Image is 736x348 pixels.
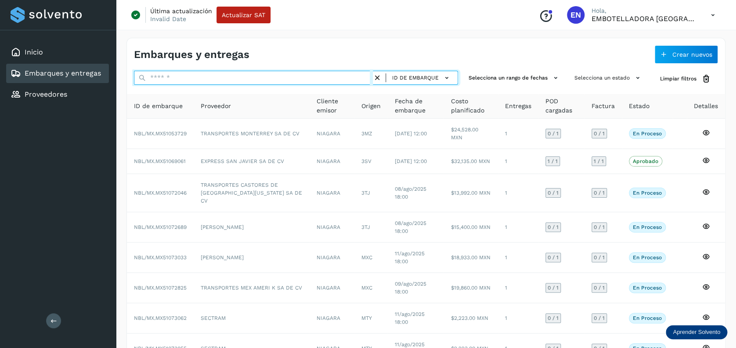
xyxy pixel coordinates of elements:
span: 0 / 1 [548,190,559,196]
td: 3MZ [354,119,388,149]
p: Invalid Date [150,15,186,23]
span: 0 / 1 [594,315,605,321]
td: NIAGARA [310,119,354,149]
span: NBL/MX.MX51072046 [134,190,187,196]
td: 1 [498,149,538,174]
button: Selecciona un rango de fechas [465,71,564,85]
span: ID de embarque [134,101,183,111]
td: 1 [498,119,538,149]
td: 3SV [354,149,388,174]
button: Crear nuevos [654,45,718,64]
span: NBL/MX.MX51072825 [134,285,187,291]
p: En proceso [633,285,662,291]
p: Aprender Solvento [673,329,720,336]
td: EXPRESS SAN JAVIER SA DE CV [194,149,310,174]
span: 0 / 1 [548,315,559,321]
p: Hola, [592,7,697,14]
span: NBL/MX.MX51073062 [134,315,187,321]
span: 09/ago/2025 18:00 [395,281,426,295]
button: ID de embarque [390,72,454,84]
p: En proceso [633,224,662,230]
button: Limpiar filtros [653,71,718,87]
p: En proceso [633,190,662,196]
span: Costo planificado [451,97,491,115]
div: Inicio [6,43,109,62]
span: Proveedor [201,101,231,111]
span: Actualizar SAT [222,12,265,18]
div: Aprender Solvento [666,325,727,339]
span: [DATE] 12:00 [395,158,427,164]
td: 1 [498,273,538,303]
td: NIAGARA [310,174,354,212]
td: NIAGARA [310,149,354,174]
span: [DATE] 12:00 [395,130,427,137]
span: 0 / 1 [594,285,605,290]
div: Proveedores [6,85,109,104]
span: Fecha de embarque [395,97,437,115]
td: NIAGARA [310,303,354,333]
td: NIAGARA [310,212,354,243]
span: 0 / 1 [594,131,605,136]
p: Última actualización [150,7,212,15]
span: Factura [592,101,615,111]
h4: Embarques y entregas [134,48,249,61]
span: 1 / 1 [548,159,558,164]
span: NBL/MX.MX51073033 [134,254,187,261]
td: 1 [498,243,538,273]
td: $2,223.00 MXN [444,303,498,333]
a: Embarques y entregas [25,69,101,77]
td: 1 [498,174,538,212]
button: Selecciona un estado [571,71,646,85]
span: 0 / 1 [548,255,559,260]
span: Cliente emisor [317,97,347,115]
td: MXC [354,243,388,273]
span: NBL/MX.MX51069061 [134,158,186,164]
span: 08/ago/2025 18:00 [395,186,426,200]
p: En proceso [633,315,662,321]
span: 11/ago/2025 18:00 [395,250,425,265]
td: NIAGARA [310,273,354,303]
span: 0 / 1 [594,255,605,260]
span: 11/ago/2025 18:00 [395,311,425,325]
td: SECTRAM [194,303,310,333]
span: 0 / 1 [548,225,559,230]
td: [PERSON_NAME] [194,243,310,273]
span: 08/ago/2025 18:00 [395,220,426,234]
a: Proveedores [25,90,67,98]
td: MTY [354,303,388,333]
td: TRANSPORTES MONTERREY SA DE CV [194,119,310,149]
td: $13,992.00 MXN [444,174,498,212]
span: NBL/MX.MX51072689 [134,224,187,230]
td: $32,135.00 MXN [444,149,498,174]
td: $18,933.00 MXN [444,243,498,273]
span: ID de embarque [392,74,439,82]
p: En proceso [633,254,662,261]
td: 1 [498,212,538,243]
td: $19,860.00 MXN [444,273,498,303]
a: Inicio [25,48,43,56]
td: $24,528.00 MXN [444,119,498,149]
p: EMBOTELLADORA NIAGARA DE MEXICO [592,14,697,23]
td: 3TJ [354,174,388,212]
span: Limpiar filtros [660,75,696,83]
span: 0 / 1 [594,190,605,196]
span: Entregas [505,101,531,111]
td: TRANSPORTES MEX AMERI K SA DE CV [194,273,310,303]
p: En proceso [633,130,662,137]
span: 0 / 1 [548,285,559,290]
td: [PERSON_NAME] [194,212,310,243]
td: $15,400.00 MXN [444,212,498,243]
span: NBL/MX.MX51053729 [134,130,187,137]
span: Detalles [694,101,718,111]
td: TRANSPORTES CASTORES DE [GEOGRAPHIC_DATA][US_STATE] SA DE CV [194,174,310,212]
td: NIAGARA [310,243,354,273]
span: Estado [629,101,649,111]
span: Origen [361,101,381,111]
span: 1 / 1 [594,159,604,164]
td: 1 [498,303,538,333]
button: Actualizar SAT [216,7,271,23]
span: Crear nuevos [672,51,712,58]
div: Embarques y entregas [6,64,109,83]
span: 0 / 1 [548,131,559,136]
span: 0 / 1 [594,225,605,230]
